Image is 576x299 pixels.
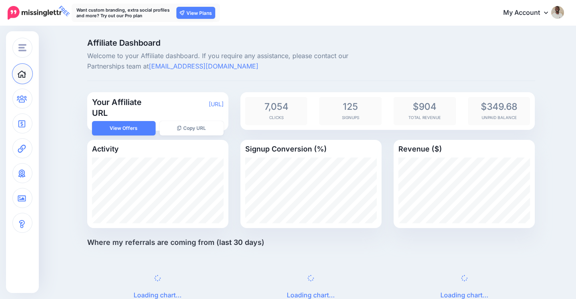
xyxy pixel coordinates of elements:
[398,145,530,154] h4: Revenue ($)
[398,101,452,112] span: $904
[92,121,156,135] a: View Offers
[149,62,258,70] a: [EMAIL_ADDRESS][DOMAIN_NAME]
[176,7,215,19] a: View Plans
[56,3,72,19] span: FREE
[323,101,378,112] span: 125
[472,101,526,112] span: $349.68
[209,101,224,107] a: [URL]
[245,97,308,125] div: Clicks
[18,44,26,51] img: menu.png
[8,4,62,22] a: FREE
[468,97,530,125] div: Unpaid Balance
[8,6,62,20] img: Missinglettr
[92,97,158,119] h3: Your Affiliate URL
[245,145,377,154] h4: Signup Conversion (%)
[76,7,172,18] p: Want custom branding, extra social profiles and more? Try out our Pro plan
[495,3,564,23] a: My Account
[87,39,382,47] span: Affiliate Dashboard
[394,97,456,125] div: Total Revenue
[319,97,382,125] div: Signups
[87,51,382,72] p: Welcome to your Affiliate dashboard. If you require any assistance, please contact our Partnershi...
[160,121,224,135] button: Copy URL
[249,101,304,112] span: 7,054
[92,145,224,154] h4: Activity
[87,238,535,247] h4: Where my referrals are coming from (last 30 days)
